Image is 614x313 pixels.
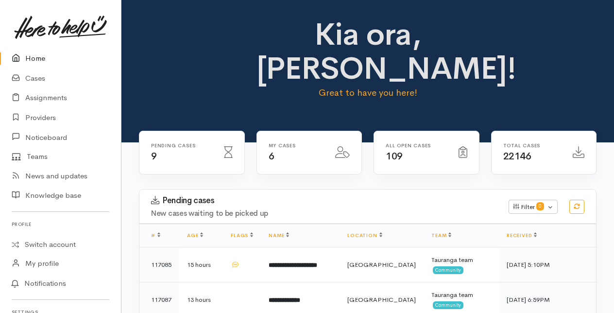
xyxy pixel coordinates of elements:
[433,301,463,309] span: Community
[347,296,416,304] span: [GEOGRAPHIC_DATA]
[433,266,463,274] span: Community
[503,150,531,162] span: 22146
[187,232,203,239] a: Age
[424,247,499,282] td: Tauranga team
[499,247,596,282] td: [DATE] 5:10PM
[151,150,157,162] span: 9
[269,143,324,148] h6: My cases
[256,17,479,86] h1: Kia ora, [PERSON_NAME]!
[509,200,558,214] button: Filter0
[386,143,447,148] h6: All Open cases
[151,232,160,239] a: #
[256,86,479,100] p: Great to have you here!
[139,247,179,282] td: 117085
[503,143,562,148] h6: Total cases
[347,232,382,239] a: Location
[269,232,289,239] a: Name
[269,150,274,162] span: 6
[431,232,451,239] a: Team
[12,218,109,231] h6: Profile
[151,196,497,206] h3: Pending cases
[507,232,537,239] a: Received
[231,232,253,239] a: Flags
[386,150,403,162] span: 109
[151,209,497,218] h4: New cases waiting to be picked up
[536,202,544,210] span: 0
[347,261,416,269] span: [GEOGRAPHIC_DATA]
[151,143,212,148] h6: Pending cases
[179,247,223,282] td: 15 hours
